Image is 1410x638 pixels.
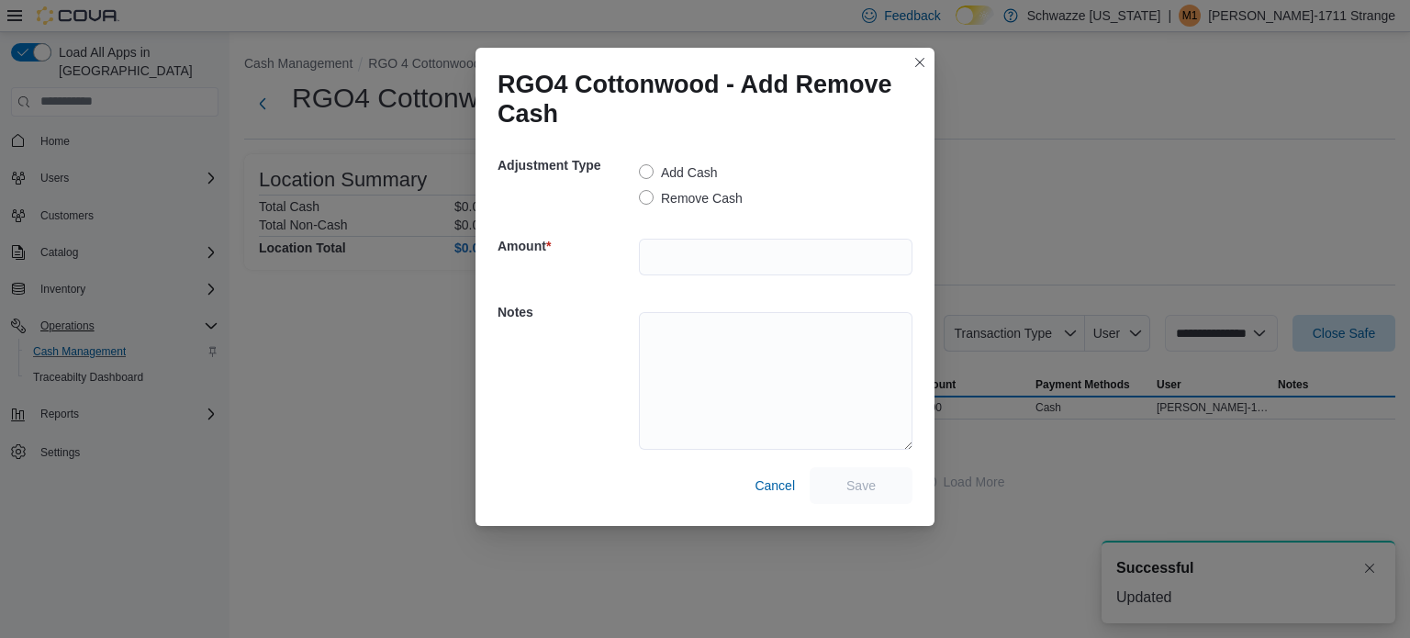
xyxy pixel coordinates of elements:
button: Cancel [747,467,802,504]
h5: Amount [498,228,635,264]
span: Cancel [755,476,795,495]
span: Save [846,476,876,495]
button: Save [810,467,912,504]
label: Remove Cash [639,187,743,209]
h5: Adjustment Type [498,147,635,184]
h5: Notes [498,294,635,330]
label: Add Cash [639,162,717,184]
h1: RGO4 Cottonwood - Add Remove Cash [498,70,898,129]
button: Closes this modal window [909,51,931,73]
